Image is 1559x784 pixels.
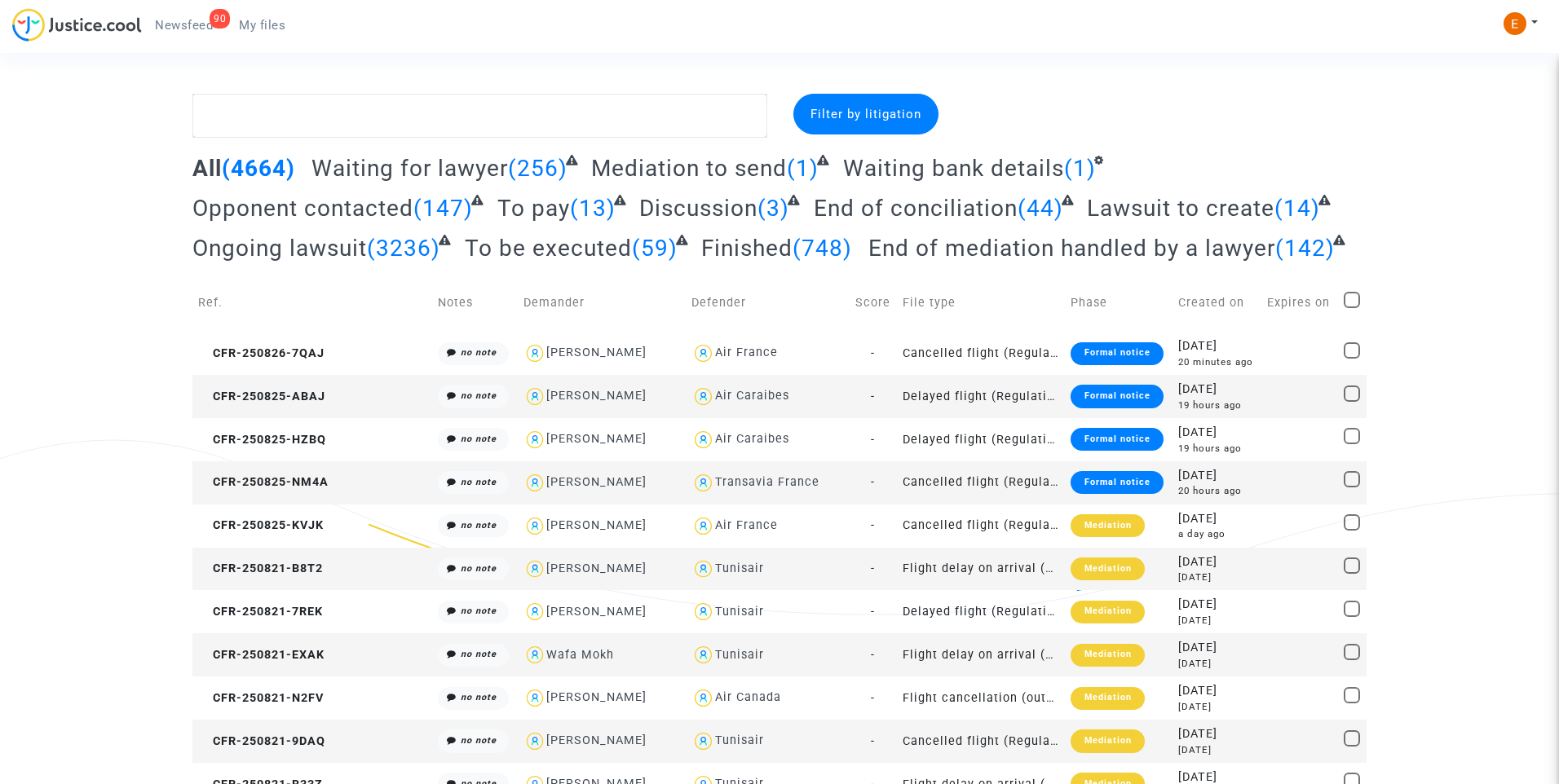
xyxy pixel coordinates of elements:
img: icon-user.svg [691,643,715,667]
div: [DATE] [1178,682,1256,700]
div: 19 hours ago [1178,442,1256,456]
img: icon-user.svg [691,600,715,623]
div: [PERSON_NAME] [546,432,647,446]
div: [PERSON_NAME] [546,690,647,704]
span: Opponent contacted [192,195,413,222]
div: [DATE] [1178,381,1256,399]
span: (14) [1274,195,1320,222]
td: Cancelled flight (Regulation EC 261/2004) [897,461,1065,504]
div: Mediation [1071,729,1144,752]
div: [PERSON_NAME] [546,389,647,403]
span: - [871,562,875,575]
span: To pay [497,195,570,222]
div: 19 hours ago [1178,399,1256,412]
td: Delayed flight (Regulation EC 261/2004) [897,590,1065,633]
td: Flight delay on arrival (outside of EU - Montreal Convention) [897,548,1065,591]
td: Flight cancellation (outside of EU - Montreal Convention) [897,676,1065,720]
a: My files [226,13,298,37]
img: icon-user.svg [523,471,547,495]
i: no note [461,735,497,746]
div: 20 hours ago [1178,484,1256,498]
span: My files [239,18,285,33]
i: no note [461,692,497,703]
div: Air Canada [715,690,781,704]
td: Notes [432,274,518,332]
i: no note [461,434,497,444]
img: icon-user.svg [691,471,715,495]
img: icon-user.svg [691,341,715,365]
td: Flight delay on arrival (outside of EU - Montreal Convention) [897,633,1065,676]
div: [DATE] [1178,657,1256,671]
td: Delayed flight (Regulation EC 261/2004) [897,418,1065,461]
div: Transavia France [715,475,819,489]
span: CFR-250825-HZBQ [198,433,326,447]
i: no note [461,606,497,616]
span: CFR-250825-NM4A [198,475,329,489]
td: Delayed flight (Regulation EC 261/2004) [897,375,1065,418]
span: - [871,605,875,619]
img: icon-user.svg [691,385,715,408]
span: - [871,691,875,705]
div: Formal notice [1071,428,1163,451]
i: no note [461,563,497,574]
div: Formal notice [1071,342,1163,365]
img: jc-logo.svg [12,8,142,42]
img: icon-user.svg [523,557,547,581]
td: Score [850,274,898,332]
span: (4664) [222,155,295,182]
span: (59) [632,235,678,262]
span: - [871,475,875,489]
img: icon-user.svg [691,557,715,581]
div: [DATE] [1178,700,1256,714]
div: [PERSON_NAME] [546,346,647,359]
img: ACg8ocIeiFvHKe4dA5oeRFd_CiCnuxWUEc1A2wYhRJE3TTWt=s96-c [1504,12,1526,35]
span: All [192,155,222,182]
div: [DATE] [1178,467,1256,485]
span: Finished [701,235,793,262]
img: icon-user.svg [691,514,715,538]
div: Mediation [1071,687,1144,710]
div: [PERSON_NAME] [546,605,647,619]
img: icon-user.svg [523,643,547,667]
img: icon-user.svg [523,341,547,365]
div: Air Caraibes [715,432,789,446]
i: no note [461,520,497,531]
span: (748) [793,235,852,262]
td: Expires on [1261,274,1338,332]
span: (3) [757,195,789,222]
img: icon-user.svg [523,385,547,408]
span: Waiting for lawyer [311,155,508,182]
span: End of conciliation [814,195,1018,222]
span: (44) [1018,195,1063,222]
span: CFR-250826-7QAJ [198,346,325,360]
div: Formal notice [1071,471,1163,494]
div: [DATE] [1178,725,1256,743]
span: CFR-250825-ABAJ [198,390,325,403]
div: 20 minutes ago [1178,355,1256,369]
span: End of mediation handled by a lawyer [868,235,1275,262]
span: Newsfeed [155,18,213,33]
span: Ongoing lawsuit [192,235,367,262]
td: Cancelled flight (Regulation EC 261/2004) [897,332,1065,375]
img: icon-user.svg [691,729,715,753]
img: icon-user.svg [523,428,547,451]
img: icon-user.svg [523,514,547,538]
span: (1) [1064,155,1096,182]
img: icon-user.svg [691,428,715,451]
div: [DATE] [1178,510,1256,528]
span: - [871,734,875,748]
td: Defender [686,274,850,332]
span: CFR-250821-9DAQ [198,734,325,748]
div: [DATE] [1178,337,1256,355]
span: Discussion [639,195,757,222]
span: Filter by litigation [810,107,921,121]
td: Created on [1173,274,1261,332]
i: no note [461,390,497,401]
i: no note [461,477,497,487]
span: (1) [787,155,819,182]
div: Mediation [1071,644,1144,667]
div: Air France [715,346,778,359]
td: Demander [518,274,686,332]
div: Formal notice [1071,385,1163,407]
span: Mediation to send [591,155,787,182]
